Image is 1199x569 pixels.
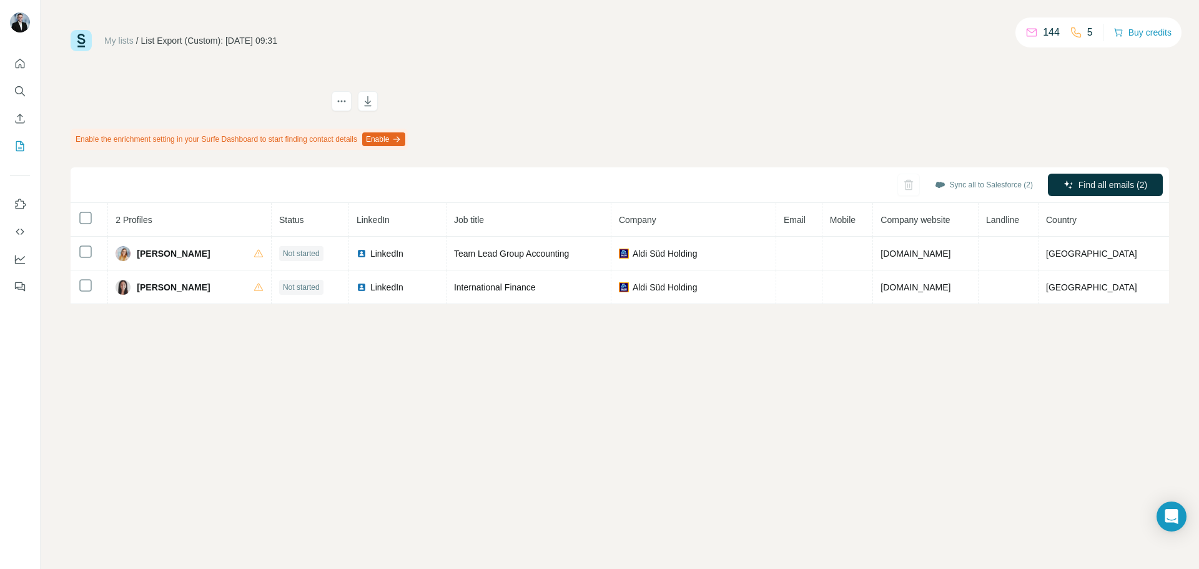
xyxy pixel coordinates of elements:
button: Quick start [10,52,30,75]
span: 2 Profiles [116,215,152,225]
span: Aldi Süd Holding [633,247,698,260]
span: [GEOGRAPHIC_DATA] [1046,249,1137,259]
span: Find all emails (2) [1078,179,1147,191]
span: [DOMAIN_NAME] [881,282,950,292]
h1: List Export (Custom): [DATE] 09:31 [71,91,320,111]
button: actions [332,91,352,111]
span: International Finance [454,282,536,292]
span: Team Lead Group Accounting [454,249,569,259]
span: Mobile [830,215,856,225]
button: Find all emails (2) [1048,174,1163,196]
span: Company [619,215,656,225]
button: Search [10,80,30,102]
span: Job title [454,215,484,225]
button: Sync all to Salesforce (2) [926,176,1042,194]
button: Enable [362,132,405,146]
p: 144 [1043,25,1060,40]
span: Country [1046,215,1077,225]
img: LinkedIn logo [357,282,367,292]
button: Enrich CSV [10,107,30,130]
div: Enable the enrichment setting in your Surfe Dashboard to start finding contact details [71,129,408,150]
span: Landline [986,215,1019,225]
a: My lists [104,36,134,46]
img: company-logo [619,282,629,292]
button: Feedback [10,275,30,298]
span: Company website [881,215,950,225]
span: Status [279,215,304,225]
span: [PERSON_NAME] [137,247,210,260]
div: List Export (Custom): [DATE] 09:31 [141,34,277,47]
p: 5 [1087,25,1093,40]
span: LinkedIn [370,281,403,294]
img: Avatar [116,246,131,261]
img: Avatar [116,280,131,295]
button: Use Surfe on LinkedIn [10,193,30,215]
img: company-logo [619,249,629,259]
div: Open Intercom Messenger [1157,502,1187,532]
span: LinkedIn [357,215,390,225]
span: [GEOGRAPHIC_DATA] [1046,282,1137,292]
button: Use Surfe API [10,220,30,243]
span: LinkedIn [370,247,403,260]
li: / [136,34,139,47]
img: Surfe Logo [71,30,92,51]
span: Not started [283,282,320,293]
span: [PERSON_NAME] [137,281,210,294]
button: My lists [10,135,30,157]
span: Email [784,215,806,225]
button: Buy credits [1113,24,1172,41]
img: LinkedIn logo [357,249,367,259]
span: Not started [283,248,320,259]
img: Avatar [10,12,30,32]
span: [DOMAIN_NAME] [881,249,950,259]
button: Dashboard [10,248,30,270]
span: Aldi Süd Holding [633,281,698,294]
